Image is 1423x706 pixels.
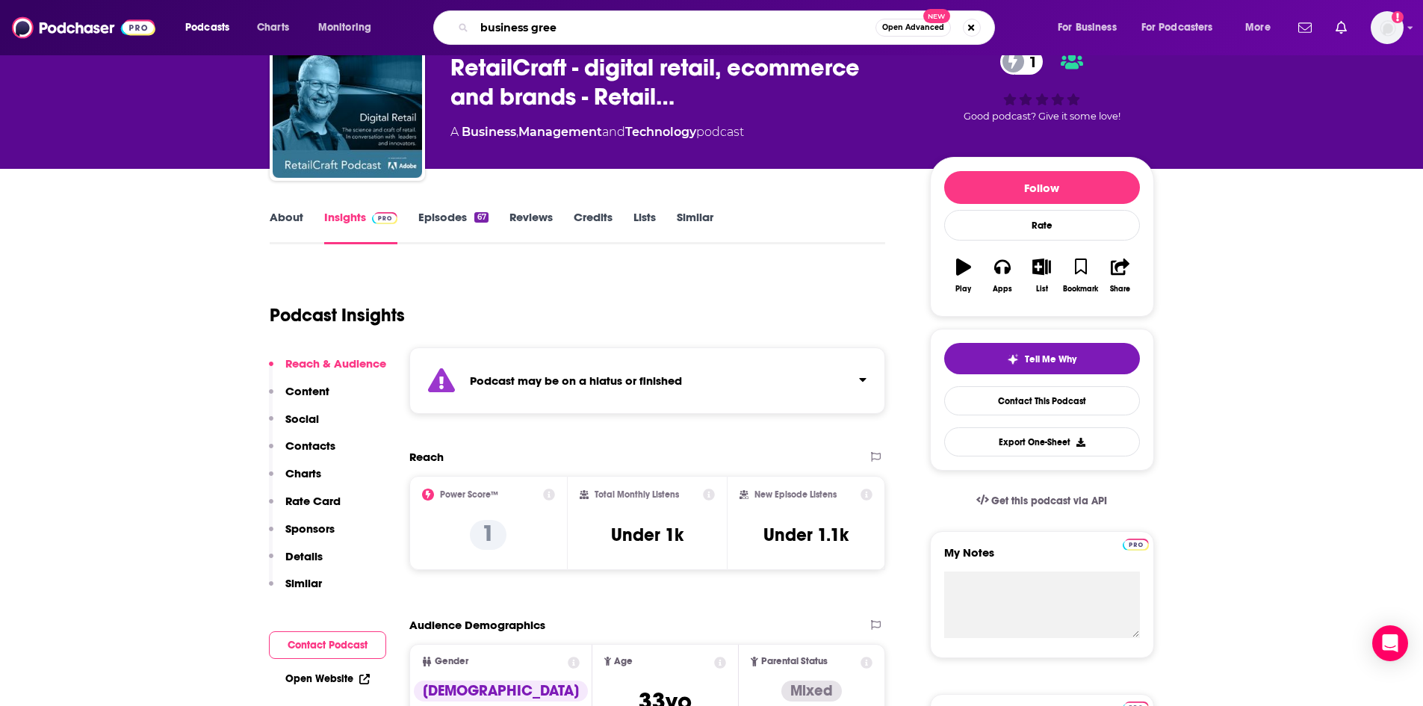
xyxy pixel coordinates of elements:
a: Episodes67 [418,210,488,244]
button: tell me why sparkleTell Me Why [944,343,1140,374]
div: Apps [993,285,1012,294]
img: RetailCraft - digital retail, ecommerce and brands - Retail Podcast [273,28,422,178]
button: Reach & Audience [269,356,386,384]
div: [DEMOGRAPHIC_DATA] [414,681,588,702]
span: and [602,125,625,139]
button: List [1022,249,1061,303]
button: Content [269,384,329,412]
button: Show profile menu [1371,11,1404,44]
img: Podchaser - Follow, Share and Rate Podcasts [12,13,155,42]
h2: New Episode Listens [754,489,837,500]
button: open menu [1132,16,1235,40]
button: Rate Card [269,494,341,521]
p: 1 [470,520,506,550]
p: Reach & Audience [285,356,386,371]
button: Contact Podcast [269,631,386,659]
span: For Business [1058,17,1117,38]
p: Sponsors [285,521,335,536]
span: Open Advanced [882,24,944,31]
p: Charts [285,466,321,480]
span: More [1245,17,1271,38]
button: open menu [1235,16,1289,40]
span: Age [614,657,633,666]
h2: Power Score™ [440,489,498,500]
div: Search podcasts, credits, & more... [447,10,1009,45]
p: Details [285,549,323,563]
div: 1Good podcast? Give it some love! [930,39,1154,131]
div: Mixed [781,681,842,702]
img: Podchaser Pro [372,212,398,224]
button: Charts [269,466,321,494]
section: Click to expand status details [409,347,886,414]
h1: Podcast Insights [270,304,405,326]
button: Social [269,412,319,439]
a: Show notifications dropdown [1292,15,1318,40]
button: Details [269,549,323,577]
a: Show notifications dropdown [1330,15,1353,40]
img: User Profile [1371,11,1404,44]
a: Lists [633,210,656,244]
h2: Reach [409,450,444,464]
button: open menu [308,16,391,40]
a: Get this podcast via API [964,483,1120,519]
span: Get this podcast via API [991,495,1107,507]
a: Contact This Podcast [944,386,1140,415]
label: My Notes [944,545,1140,572]
div: Rate [944,210,1140,241]
h3: Under 1k [611,524,683,546]
a: Similar [677,210,713,244]
span: Charts [257,17,289,38]
button: open menu [175,16,249,40]
button: Open AdvancedNew [875,19,951,37]
button: Share [1100,249,1139,303]
img: tell me why sparkle [1007,353,1019,365]
button: Follow [944,171,1140,204]
div: Share [1110,285,1130,294]
span: Parental Status [761,657,828,666]
strong: Podcast may be on a hiatus or finished [470,374,682,388]
h3: Under 1.1k [763,524,849,546]
button: Bookmark [1061,249,1100,303]
button: Similar [269,576,322,604]
svg: Add a profile image [1392,11,1404,23]
p: Similar [285,576,322,590]
h2: Audience Demographics [409,618,545,632]
img: Podchaser Pro [1123,539,1149,551]
h2: Total Monthly Listens [595,489,679,500]
button: Play [944,249,983,303]
span: Podcasts [185,17,229,38]
a: About [270,210,303,244]
span: New [923,9,950,23]
a: Business [462,125,516,139]
input: Search podcasts, credits, & more... [474,16,875,40]
button: Sponsors [269,521,335,549]
a: Pro website [1123,536,1149,551]
span: , [516,125,518,139]
a: InsightsPodchaser Pro [324,210,398,244]
a: Open Website [285,672,370,685]
a: Technology [625,125,696,139]
span: Logged in as headlandconsultancy [1371,11,1404,44]
div: A podcast [450,123,744,141]
span: Tell Me Why [1025,353,1076,365]
span: For Podcasters [1141,17,1213,38]
span: Gender [435,657,468,666]
div: Play [955,285,971,294]
a: Credits [574,210,613,244]
div: Bookmark [1063,285,1098,294]
a: 1 [1000,49,1044,75]
a: Management [518,125,602,139]
div: List [1036,285,1048,294]
span: 1 [1015,49,1044,75]
button: Export One-Sheet [944,427,1140,456]
p: Social [285,412,319,426]
a: Reviews [509,210,553,244]
span: Monitoring [318,17,371,38]
button: open menu [1047,16,1135,40]
div: Open Intercom Messenger [1372,625,1408,661]
p: Content [285,384,329,398]
p: Contacts [285,439,335,453]
button: Contacts [269,439,335,466]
